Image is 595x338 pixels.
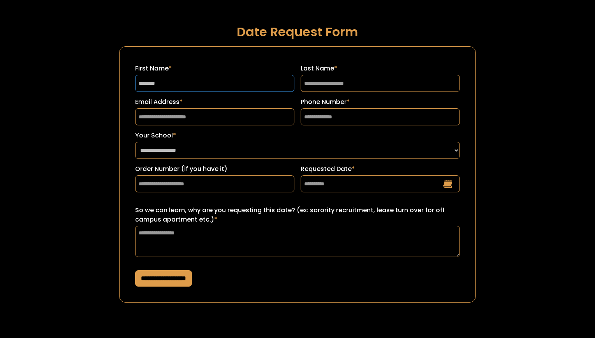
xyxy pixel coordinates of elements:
label: First Name [135,64,294,73]
label: So we can learn, why are you requesting this date? (ex: sorority recruitment, lease turn over for... [135,206,460,224]
label: Requested Date [301,164,460,174]
label: Order Number (if you have it) [135,164,294,174]
label: Email Address [135,97,294,107]
form: Request a Date Form [119,46,476,303]
label: Phone Number [301,97,460,107]
h1: Date Request Form [119,25,476,39]
label: Your School [135,131,460,140]
label: Last Name [301,64,460,73]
